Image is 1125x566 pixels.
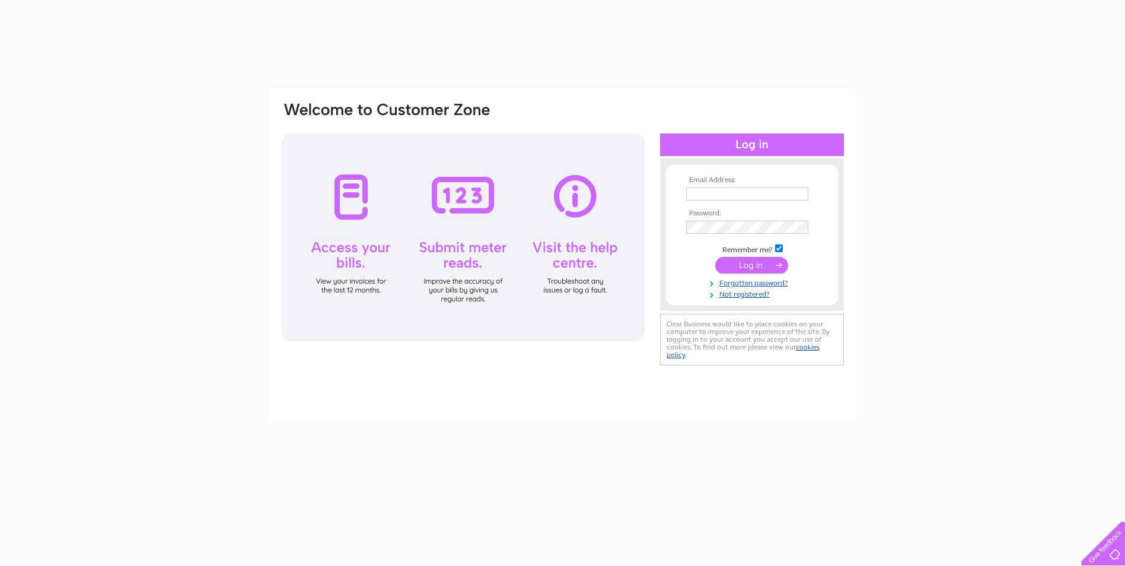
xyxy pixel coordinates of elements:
[667,343,820,359] a: cookies policy
[715,257,788,274] input: Submit
[683,209,821,218] th: Password:
[660,314,844,365] div: Clear Business would like to place cookies on your computer to improve your experience of the sit...
[683,176,821,185] th: Email Address:
[686,276,821,288] a: Forgotten password?
[686,288,821,299] a: Not registered?
[683,243,821,255] td: Remember me?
